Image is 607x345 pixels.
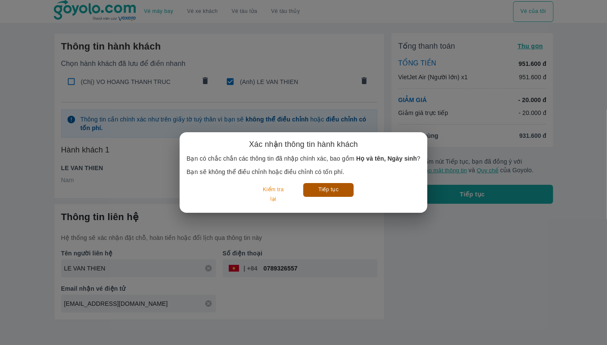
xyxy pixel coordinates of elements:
button: Tiếp tục [303,183,354,196]
b: Họ và tên, Ngày sinh [356,155,417,162]
h6: Xác nhận thông tin hành khách [249,139,358,149]
p: Bạn có chắc chắn các thông tin đã nhập chính xác, bao gồm ? [187,154,420,163]
button: Kiểm tra lại [253,183,293,206]
p: Bạn sẽ không thể điều chỉnh hoặc điều chỉnh có tốn phí. [187,168,420,176]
